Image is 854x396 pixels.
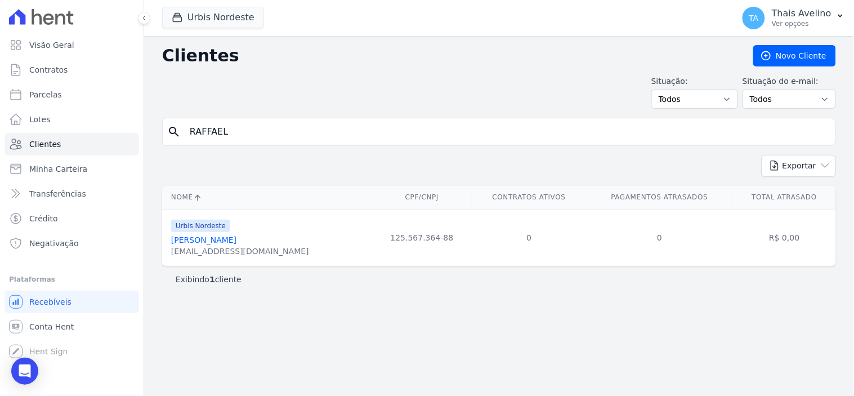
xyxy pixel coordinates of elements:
input: Buscar por nome, CPF ou e-mail [183,121,831,143]
button: TA Thais Avelino Ver opções [734,2,854,34]
span: Transferências [29,188,86,199]
td: 0 [472,209,586,266]
button: Urbis Nordeste [162,7,264,28]
span: Parcelas [29,89,62,100]
th: Total Atrasado [733,186,836,209]
span: Conta Hent [29,321,74,332]
a: [PERSON_NAME] [171,235,236,244]
td: 0 [586,209,733,266]
a: Recebíveis [5,291,139,313]
a: Visão Geral [5,34,139,56]
div: Plataformas [9,273,135,286]
td: R$ 0,00 [733,209,836,266]
a: Negativação [5,232,139,255]
a: Clientes [5,133,139,155]
th: CPF/CNPJ [372,186,472,209]
th: Pagamentos Atrasados [586,186,733,209]
span: Contratos [29,64,68,75]
a: Conta Hent [5,315,139,338]
div: Open Intercom Messenger [11,358,38,385]
span: Crédito [29,213,58,224]
label: Situação do e-mail: [743,75,836,87]
th: Contratos Ativos [472,186,586,209]
span: Recebíveis [29,296,71,308]
span: Lotes [29,114,51,125]
label: Situação: [651,75,738,87]
a: Transferências [5,183,139,205]
span: Negativação [29,238,79,249]
div: [EMAIL_ADDRESS][DOMAIN_NAME] [171,246,309,257]
p: Ver opções [772,19,831,28]
button: Exportar [762,155,836,177]
h2: Clientes [162,46,735,66]
a: Novo Cliente [753,45,836,66]
span: Minha Carteira [29,163,87,175]
td: 125.567.364-88 [372,209,472,266]
span: Clientes [29,139,61,150]
i: search [167,125,181,139]
a: Contratos [5,59,139,81]
a: Parcelas [5,83,139,106]
span: Visão Geral [29,39,74,51]
a: Lotes [5,108,139,131]
p: Thais Avelino [772,8,831,19]
a: Minha Carteira [5,158,139,180]
b: 1 [209,275,215,284]
p: Exibindo cliente [176,274,242,285]
span: Urbis Nordeste [171,220,230,232]
span: TA [749,14,759,22]
th: Nome [162,186,372,209]
a: Crédito [5,207,139,230]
